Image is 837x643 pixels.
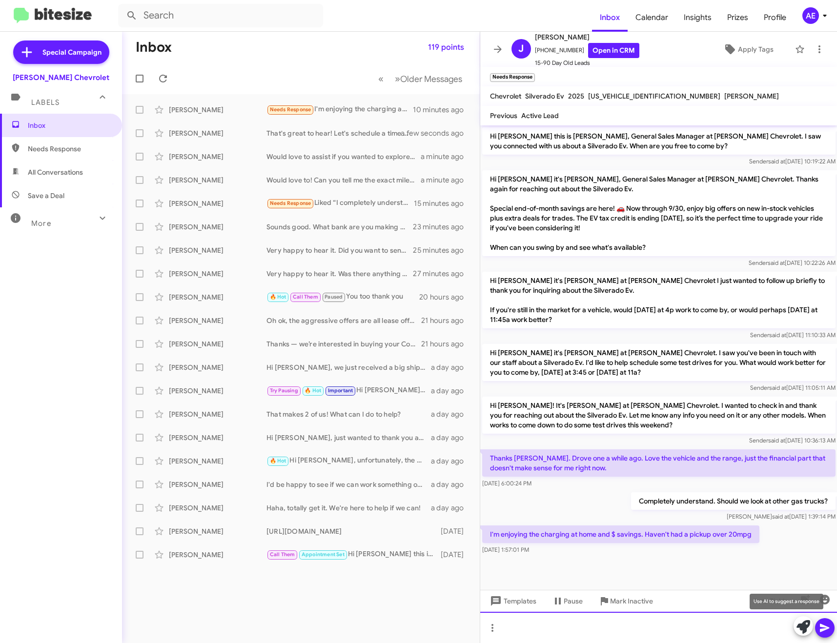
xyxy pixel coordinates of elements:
p: I'm enjoying the charging at home and $ savings. Haven't had a pickup over 20mpg [482,525,759,543]
span: Mark Inactive [610,592,653,610]
span: Needs Response [28,144,111,154]
span: Needs Response [270,200,311,206]
div: Hi [PERSON_NAME] this is [PERSON_NAME] at [PERSON_NAME] Chevrolet. Just wanted to follow up and m... [266,549,439,560]
div: [PERSON_NAME] Chevrolet [13,73,109,82]
span: » [395,73,400,85]
p: Completely understand. Should we look at other gas trucks? [631,492,835,510]
span: 🔥 Hot [270,458,286,464]
a: Profile [756,3,794,32]
div: That's great to hear! Let's schedule a time for you to bring the Challenger in so we can appraise... [266,128,413,138]
div: Oh ok, the aggressive offers are all lease offers. [266,316,421,325]
span: said at [769,331,786,339]
a: Prizes [719,3,756,32]
span: Inbox [592,3,628,32]
span: Call Them [270,551,295,558]
div: [PERSON_NAME] [169,409,266,419]
div: [PERSON_NAME] [169,199,266,208]
span: Sender [DATE] 10:36:13 AM [749,437,835,444]
div: [PERSON_NAME] [169,269,266,279]
div: [PERSON_NAME] [169,362,266,372]
span: [US_VEHICLE_IDENTIFICATION_NUMBER] [588,92,720,100]
div: [PERSON_NAME] [169,433,266,442]
span: said at [772,513,789,520]
div: [PERSON_NAME] [169,245,266,255]
span: 15-90 Day Old Leads [535,58,639,68]
span: said at [767,259,784,266]
span: Apply Tags [738,40,774,58]
div: That makes 2 of us! What can I do to help? [266,409,431,419]
div: [PERSON_NAME] [169,339,266,349]
input: Search [118,4,323,27]
div: 25 minutes ago [413,245,472,255]
a: Insights [676,3,719,32]
span: Chevrolet [490,92,521,100]
button: Apply Tags [705,40,790,58]
p: Thanks [PERSON_NAME]. Drove one a while ago. Love the vehicle and the range, just the financial p... [482,449,836,477]
span: Inbox [28,121,111,130]
div: [PERSON_NAME] [169,222,266,232]
span: Sender [DATE] 11:05:11 AM [750,384,835,391]
p: Hi [PERSON_NAME]! It's [PERSON_NAME] at [PERSON_NAME] Chevrolet. I wanted to check in and thank y... [482,397,836,434]
div: a minute ago [421,152,472,161]
a: Calendar [628,3,676,32]
span: 119 points [428,39,464,56]
div: Hi [PERSON_NAME], following up to see if you were able to find the [US_STATE] you were looking fo... [266,385,431,396]
div: [PERSON_NAME] [169,175,266,185]
div: [PERSON_NAME] [169,456,266,466]
div: Sounds good. What bank are you making payments to? [266,222,413,232]
div: [PERSON_NAME] [169,105,266,115]
div: 20 hours ago [419,292,472,302]
div: [PERSON_NAME] [169,550,266,560]
span: said at [768,437,785,444]
span: Appointment Set [302,551,345,558]
div: [PERSON_NAME] [169,386,266,396]
div: You too thank you [266,291,419,302]
span: 🔥 Hot [270,294,286,300]
div: Use AI to suggest a response [750,594,823,609]
div: [DATE] [439,550,472,560]
div: Hi [PERSON_NAME], unfortunately, the deals have been adjusted after the federal incentive rebate.... [266,455,431,466]
div: 21 hours ago [421,339,472,349]
span: Labels [31,98,60,107]
div: a minute ago [421,175,472,185]
button: Mark Inactive [591,592,661,610]
div: [PERSON_NAME] [169,480,266,489]
div: [PERSON_NAME] [169,152,266,161]
div: Thanks — we’re interested in buying your Corvette. Would you like to schedule a free appraisal ap... [266,339,421,349]
div: Haha, totally get it. We're here to help if we can! [266,503,431,513]
p: Hi [PERSON_NAME] this is [PERSON_NAME], General Sales Manager at [PERSON_NAME] Chevrolet. I saw y... [482,127,836,155]
div: 23 minutes ago [413,222,472,232]
span: Older Messages [400,74,462,84]
div: 21 hours ago [421,316,472,325]
div: a day ago [431,386,472,396]
button: Templates [480,592,544,610]
div: a day ago [431,503,472,513]
span: More [31,219,51,228]
div: a few seconds ago [413,128,472,138]
div: [PERSON_NAME] [169,128,266,138]
span: Sender [DATE] 10:19:22 AM [749,158,835,165]
span: 🔥 Hot [305,387,321,394]
span: [PERSON_NAME] [DATE] 1:39:14 PM [726,513,835,520]
span: 2025 [568,92,584,100]
span: said at [768,158,785,165]
div: a day ago [431,409,472,419]
div: I'm enjoying the charging at home and $ savings. Haven't had a pickup over 20mpg [266,104,413,115]
span: Templates [488,592,536,610]
button: Pause [544,592,591,610]
span: Sender [DATE] 11:10:33 AM [750,331,835,339]
button: Previous [372,69,389,89]
p: Hi [PERSON_NAME] it's [PERSON_NAME], General Sales Manager at [PERSON_NAME] Chevrolet. Thanks aga... [482,170,836,256]
span: « [378,73,384,85]
nav: Page navigation example [373,69,468,89]
span: Paused [325,294,343,300]
span: Save a Deal [28,191,64,201]
div: a day ago [431,433,472,442]
button: 119 points [420,39,472,56]
div: [PERSON_NAME] [169,316,266,325]
span: Special Campaign [42,47,102,57]
div: a day ago [431,362,472,372]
